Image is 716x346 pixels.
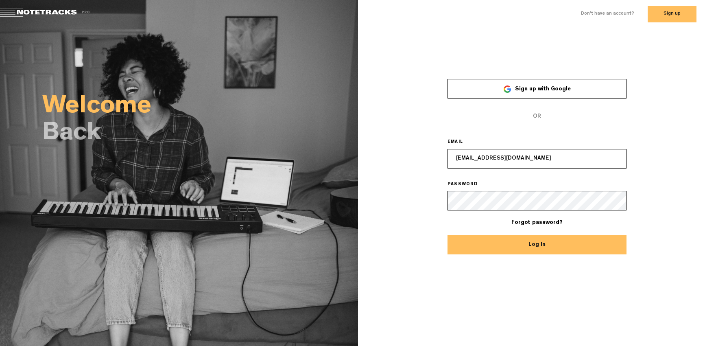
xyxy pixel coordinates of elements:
[511,220,563,226] a: Forgot password?
[447,149,626,169] input: Email
[447,107,626,126] span: OR
[581,11,634,18] label: Don't have an account?
[515,86,571,92] span: Sign up with Google
[42,96,358,119] h2: Welcome
[42,123,358,146] h2: Back
[447,139,474,146] label: EMAIL
[648,6,696,22] button: Sign up
[447,182,489,188] label: PASSWORD
[447,235,626,254] button: Log In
